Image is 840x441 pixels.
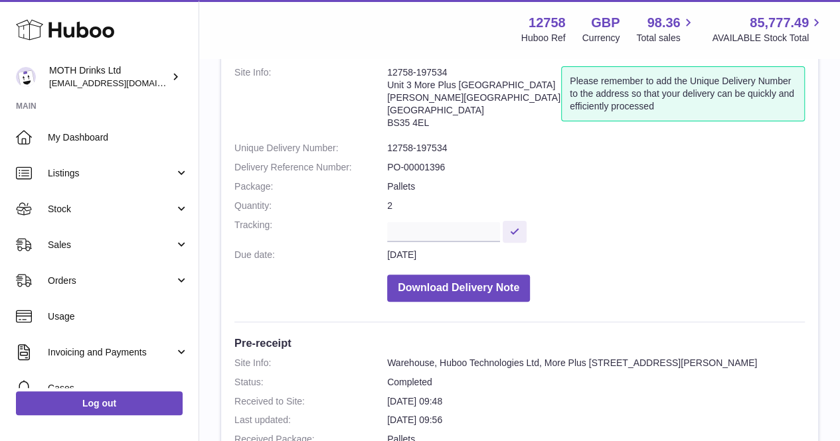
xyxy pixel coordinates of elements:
span: Total sales [636,32,695,44]
span: Sales [48,239,175,251]
a: Log out [16,391,183,415]
dd: 2 [387,200,805,212]
address: 12758-197534 Unit 3 More Plus [GEOGRAPHIC_DATA] [PERSON_NAME][GEOGRAPHIC_DATA] [GEOGRAPHIC_DATA] ... [387,66,561,135]
button: Download Delivery Note [387,275,530,302]
span: Orders [48,275,175,287]
dt: Unique Delivery Number: [234,142,387,155]
dd: [DATE] 09:56 [387,414,805,426]
dd: PO-00001396 [387,161,805,174]
dt: Received to Site: [234,395,387,408]
span: [EMAIL_ADDRESS][DOMAIN_NAME] [49,78,195,88]
img: orders@mothdrinks.com [16,67,36,87]
span: Stock [48,203,175,216]
dd: [DATE] 09:48 [387,395,805,408]
dt: Package: [234,180,387,193]
span: 98.36 [647,14,680,32]
span: AVAILABLE Stock Total [712,32,824,44]
dt: Delivery Reference Number: [234,161,387,174]
span: 85,777.49 [750,14,809,32]
div: MOTH Drinks Ltd [49,64,169,90]
strong: 12758 [529,14,566,32]
span: Listings [48,167,175,180]
div: Huboo Ref [521,32,566,44]
span: My Dashboard [48,131,189,144]
strong: GBP [591,14,620,32]
dt: Quantity: [234,200,387,212]
dd: [DATE] [387,249,805,261]
dd: Warehouse, Huboo Technologies Ltd, More Plus [STREET_ADDRESS][PERSON_NAME] [387,357,805,369]
dt: Site Info: [234,357,387,369]
dd: Completed [387,376,805,389]
dd: Pallets [387,180,805,193]
dt: Site Info: [234,66,387,135]
span: Cases [48,382,189,395]
div: Currency [582,32,620,44]
dt: Tracking: [234,219,387,242]
dt: Status: [234,376,387,389]
h3: Pre-receipt [234,336,805,350]
dt: Last updated: [234,414,387,426]
div: Please remember to add the Unique Delivery Number to the address so that your delivery can be qui... [561,66,805,121]
dd: 12758-197534 [387,142,805,155]
a: 98.36 Total sales [636,14,695,44]
dt: Due date: [234,249,387,261]
span: Usage [48,310,189,323]
a: 85,777.49 AVAILABLE Stock Total [712,14,824,44]
span: Invoicing and Payments [48,346,175,359]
